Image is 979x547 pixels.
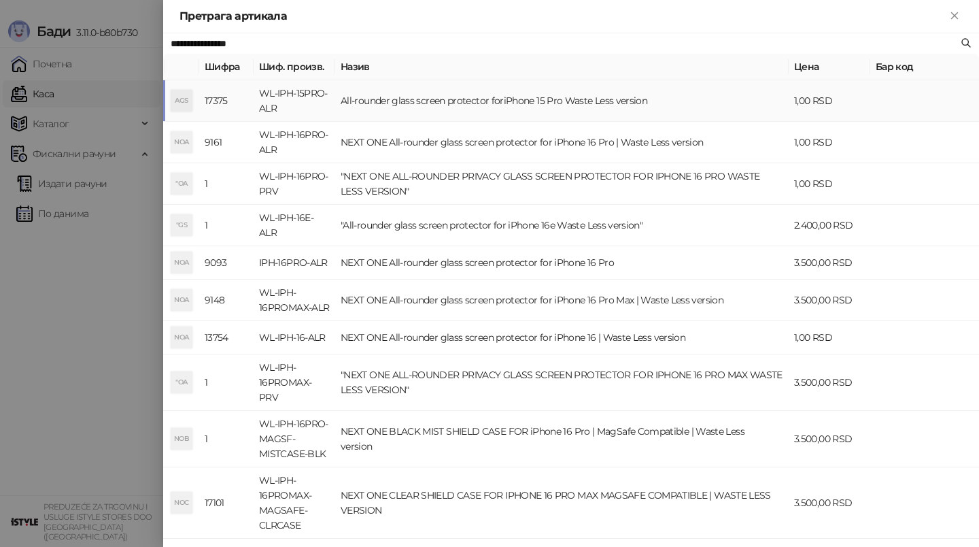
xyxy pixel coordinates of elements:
[254,205,335,246] td: WL-IPH-16E-ALR
[179,8,946,24] div: Претрага артикала
[335,205,789,246] td: "All-rounder glass screen protector for iPhone 16e Waste Less version"
[171,252,192,273] div: NOA
[171,492,192,514] div: NOC
[335,321,789,354] td: NEXT ONE All-rounder glass screen protector for iPhone 16 | Waste Less version
[254,54,335,80] th: Шиф. произв.
[789,80,870,122] td: 1,00 RSD
[254,163,335,205] td: WL-IPH-16PRO-PRV
[171,90,192,112] div: AGS
[789,467,870,539] td: 3.500,00 RSD
[335,280,789,321] td: NEXT ONE All-rounder glass screen protector for iPhone 16 Pro Max | Waste Less version
[789,411,870,467] td: 3.500,00 RSD
[254,321,335,354] td: WL-IPH-16-ALR
[199,321,254,354] td: 13754
[199,163,254,205] td: 1
[254,354,335,411] td: WL-IPH-16PROMAX-PRV
[254,80,335,122] td: WL-IPH-15PRO-ALR
[870,54,979,80] th: Бар код
[254,411,335,467] td: WL-IPH-16PRO-MAGSF-MISTCASE-BLK
[199,122,254,163] td: 9161
[171,327,192,348] div: NOA
[789,246,870,280] td: 3.500,00 RSD
[254,467,335,539] td: WL-IPH-16PROMAX-MAGSAFE-CLRCASE
[335,80,789,122] td: All-rounder glass screen protector foriPhone 15 Pro Waste Less version
[199,354,254,411] td: 1
[254,246,335,280] td: IPH-16PRO-ALR
[335,411,789,467] td: NEXT ONE BLACK MIST SHIELD CASE FOR iPhone 16 Pro | MagSafe Compatible | Waste Less version
[199,80,254,122] td: 17375
[199,205,254,246] td: 1
[254,280,335,321] td: WL-IPH-16PROMAX-ALR
[171,371,192,393] div: "OA
[199,246,254,280] td: 9093
[171,289,192,311] div: NOA
[171,428,192,450] div: NOB
[946,8,963,24] button: Close
[335,163,789,205] td: "NEXT ONE ALL-ROUNDER PRIVACY GLASS SCREEN PROTECTOR FOR IPHONE 16 PRO WASTE LESS VERSION"
[254,122,335,163] td: WL-IPH-16PRO- ALR
[199,280,254,321] td: 9148
[789,354,870,411] td: 3.500,00 RSD
[335,354,789,411] td: "NEXT ONE ALL-ROUNDER PRIVACY GLASS SCREEN PROTECTOR FOR IPHONE 16 PRO MAX WASTE LESS VERSION"
[789,205,870,246] td: 2.400,00 RSD
[171,131,192,153] div: NOA
[789,163,870,205] td: 1,00 RSD
[789,321,870,354] td: 1,00 RSD
[199,467,254,539] td: 17101
[335,246,789,280] td: NEXT ONE All-rounder glass screen protector for iPhone 16 Pro
[199,411,254,467] td: 1
[789,122,870,163] td: 1,00 RSD
[199,54,254,80] th: Шифра
[335,122,789,163] td: NEXT ONE All-rounder glass screen protector for iPhone 16 Pro | Waste Less version
[789,280,870,321] td: 3.500,00 RSD
[171,214,192,236] div: "GS
[171,173,192,195] div: "OA
[335,467,789,539] td: NEXT ONE CLEAR SHIELD CASE FOR IPHONE 16 PRO MAX MAGSAFE COMPATIBLE | WASTE LESS VERSION
[789,54,870,80] th: Цена
[335,54,789,80] th: Назив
